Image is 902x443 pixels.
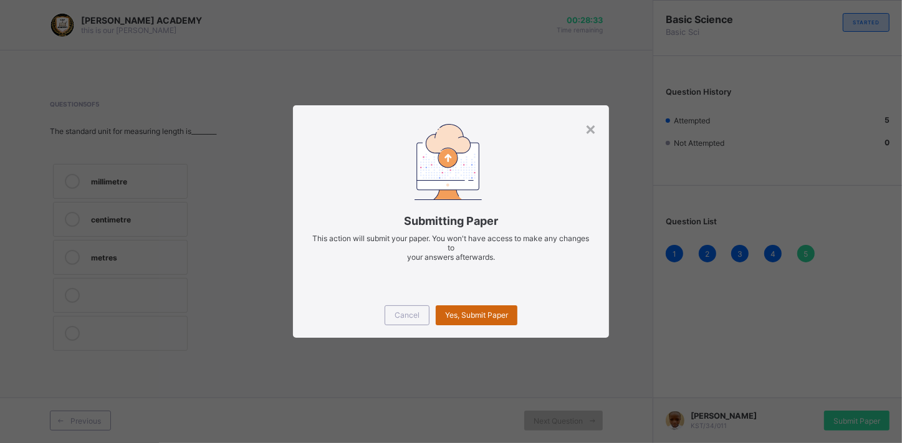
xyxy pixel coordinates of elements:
[585,118,597,139] div: ×
[312,214,590,227] span: Submitting Paper
[313,234,590,262] span: This action will submit your paper. You won't have access to make any changes to your answers aft...
[445,310,508,320] span: Yes, Submit Paper
[395,310,420,320] span: Cancel
[415,124,482,199] img: submitting-paper.7509aad6ec86be490e328e6d2a33d40a.svg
